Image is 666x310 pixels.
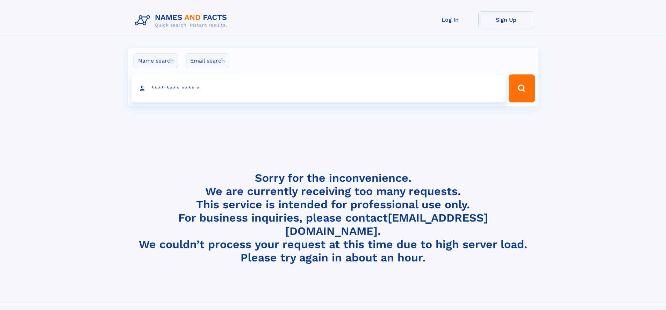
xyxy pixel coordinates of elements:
[509,74,535,102] button: Search Button
[132,11,233,30] img: Logo Names and Facts
[132,171,534,265] h4: Sorry for the inconvenience. We are currently receiving too many requests. This service is intend...
[131,74,506,102] input: search input
[285,211,488,238] a: [EMAIL_ADDRESS][DOMAIN_NAME]
[134,53,178,68] label: Name search
[422,11,478,28] a: Log In
[478,11,534,28] a: Sign Up
[186,53,229,68] label: Email search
